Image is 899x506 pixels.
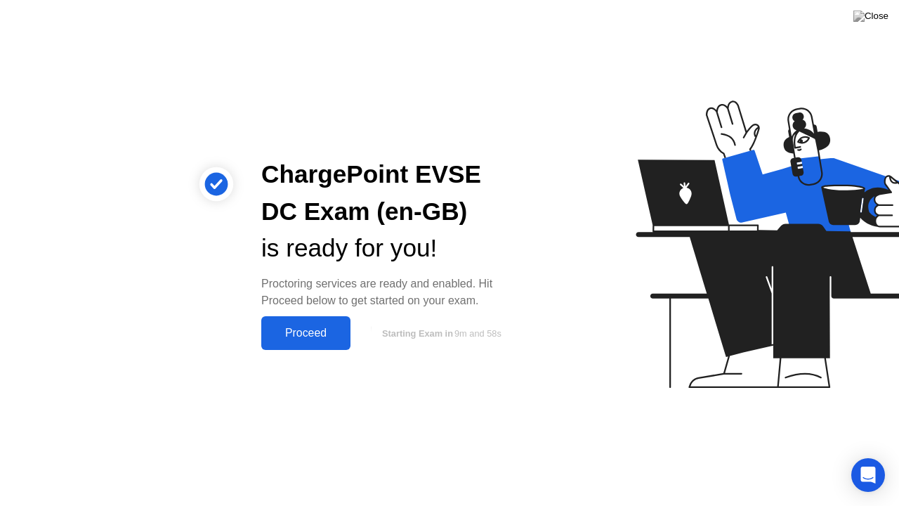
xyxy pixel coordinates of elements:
span: 9m and 58s [454,328,501,339]
img: Close [853,11,888,22]
button: Proceed [261,316,350,350]
div: Open Intercom Messenger [851,458,885,492]
div: Proctoring services are ready and enabled. Hit Proceed below to get started on your exam. [261,275,523,309]
div: Proceed [265,327,346,339]
button: Starting Exam in9m and 58s [357,320,523,346]
div: ChargePoint EVSE DC Exam (en-GB) [261,156,523,231]
div: is ready for you! [261,230,523,267]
